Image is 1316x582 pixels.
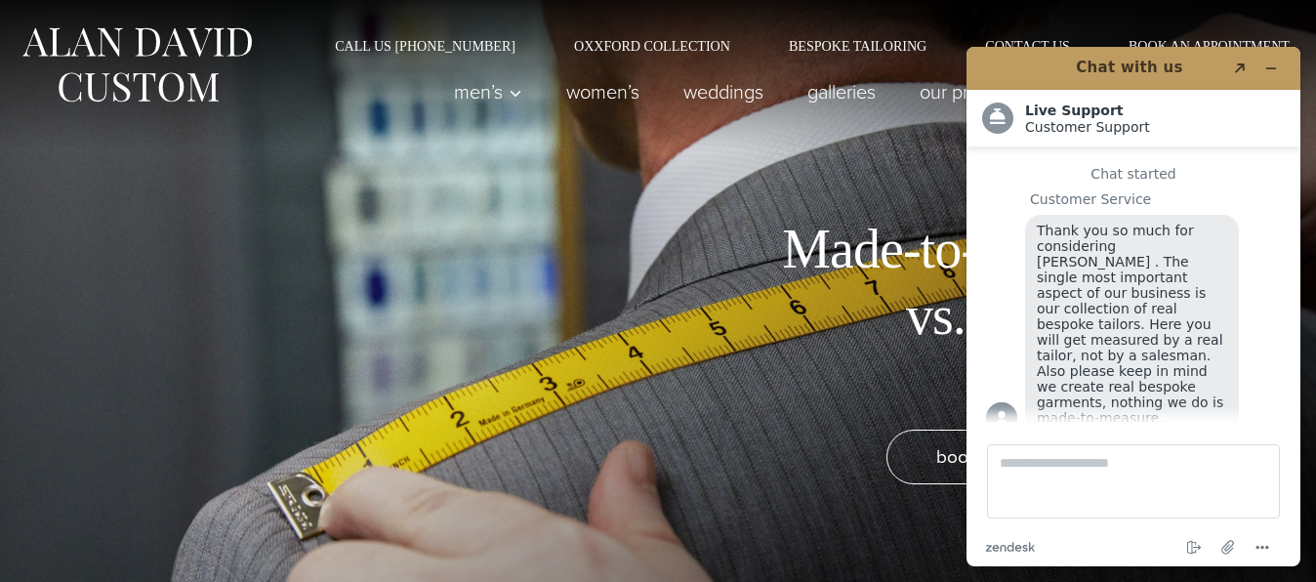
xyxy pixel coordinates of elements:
nav: Secondary Navigation [306,39,1296,53]
a: Galleries [786,72,898,111]
a: Our Process [898,72,1040,111]
img: Alan David Custom [20,21,254,108]
span: Chat [43,14,83,31]
button: Men’s sub menu toggle [432,72,545,111]
iframe: Find more information here [951,31,1316,582]
span: book an appointment [936,442,1110,471]
a: book an appointment [886,430,1160,484]
a: Call Us [PHONE_NUMBER] [306,39,545,53]
h1: Made-to-Measure vs. Bespoke Tailoring [720,217,1160,414]
a: Bespoke Tailoring [760,39,956,53]
a: Oxxford Collection [545,39,760,53]
a: Women’s [545,72,662,111]
nav: Primary Navigation [432,72,1241,111]
a: weddings [662,72,786,111]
